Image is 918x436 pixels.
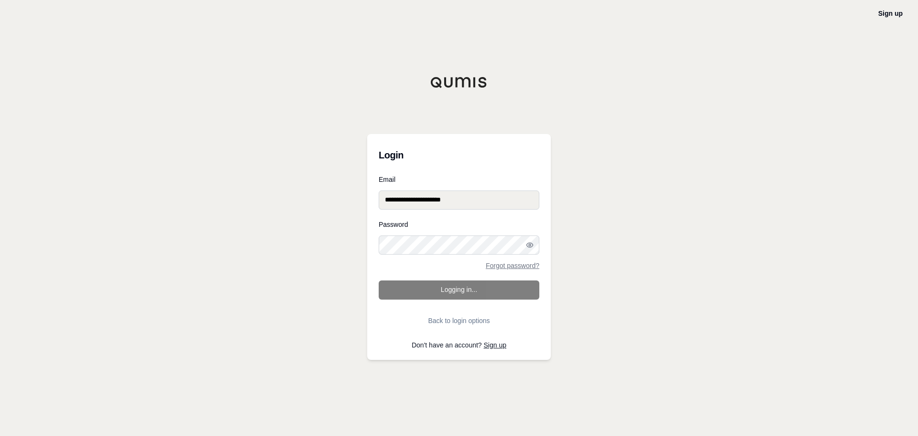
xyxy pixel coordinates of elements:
[379,145,539,165] h3: Login
[379,342,539,348] p: Don't have an account?
[430,77,488,88] img: Qumis
[484,341,506,349] a: Sign up
[379,176,539,183] label: Email
[878,10,903,17] a: Sign up
[379,221,539,228] label: Password
[379,311,539,330] button: Back to login options
[486,262,539,269] a: Forgot password?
